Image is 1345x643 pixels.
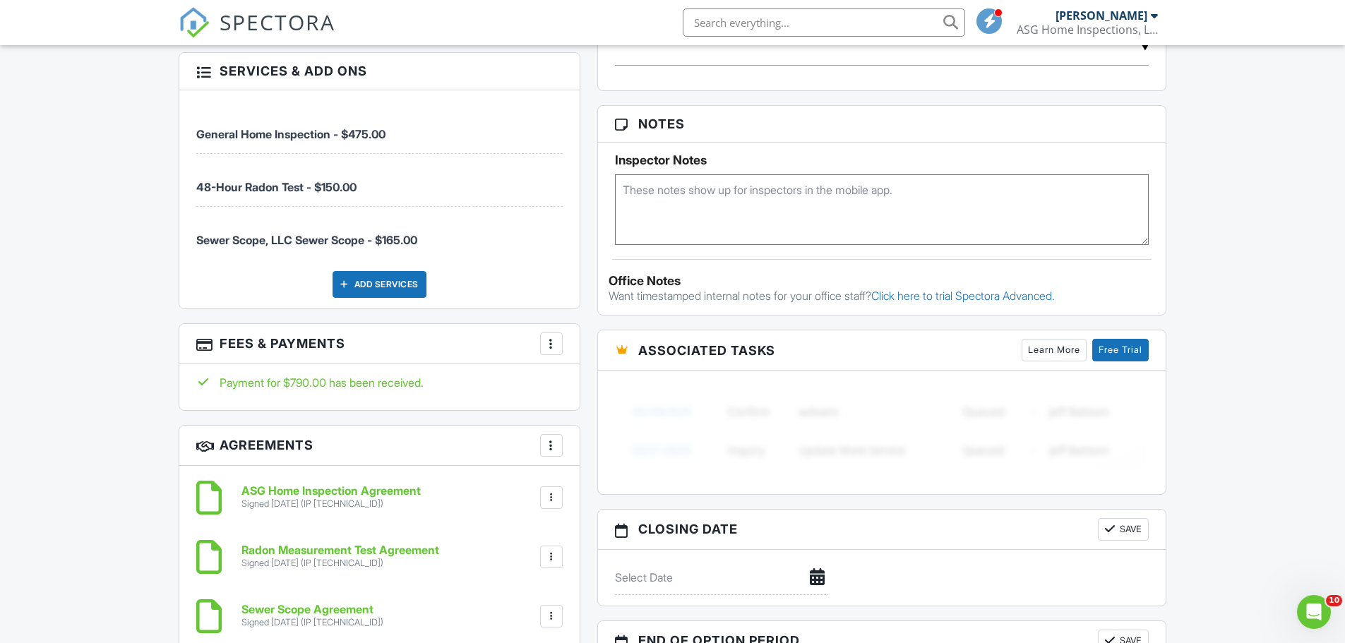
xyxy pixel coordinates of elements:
[598,106,1166,143] h3: Notes
[241,485,421,498] h6: ASG Home Inspection Agreement
[609,274,1156,288] div: Office Notes
[179,19,335,49] a: SPECTORA
[179,53,580,90] h3: Services & Add ons
[179,426,580,466] h3: Agreements
[615,381,1149,480] img: blurred-tasks-251b60f19c3f713f9215ee2a18cbf2105fc2d72fcd585247cf5e9ec0c957c1dd.png
[1297,595,1331,629] iframe: Intercom live chat
[241,558,439,569] div: Signed [DATE] (IP [TECHNICAL_ID])
[1326,595,1342,606] span: 10
[179,7,210,38] img: The Best Home Inspection Software - Spectora
[179,324,580,364] h3: Fees & Payments
[683,8,965,37] input: Search everything...
[241,603,383,628] a: Sewer Scope Agreement Signed [DATE] (IP [TECHNICAL_ID])
[241,544,439,569] a: Radon Measurement Test Agreement Signed [DATE] (IP [TECHNICAL_ID])
[241,485,421,510] a: ASG Home Inspection Agreement Signed [DATE] (IP [TECHNICAL_ID])
[615,560,827,595] input: Select Date
[1017,23,1158,37] div: ASG Home Inspections, LLC
[1022,339,1087,361] a: Learn More
[196,207,563,259] li: Service: Sewer Scope, LLC Sewer Scope
[196,127,385,141] span: General Home Inspection - $475.00
[1092,339,1149,361] a: Free Trial
[333,271,426,298] div: Add Services
[871,289,1055,303] a: Click here to trial Spectora Advanced.
[196,233,417,247] span: Sewer Scope, LLC Sewer Scope - $165.00
[638,519,738,539] span: Closing date
[241,617,383,628] div: Signed [DATE] (IP [TECHNICAL_ID])
[196,101,563,154] li: Service: General Home Inspection
[220,7,335,37] span: SPECTORA
[196,154,563,207] li: Service: 48-Hour Radon Test
[241,544,439,557] h6: Radon Measurement Test Agreement
[241,603,383,616] h6: Sewer Scope Agreement
[1098,518,1149,541] button: Save
[638,341,775,360] span: Associated Tasks
[615,153,1149,167] h5: Inspector Notes
[241,498,421,510] div: Signed [DATE] (IP [TECHNICAL_ID])
[1056,8,1147,23] div: [PERSON_NAME]
[196,180,357,194] span: 48-Hour Radon Test - $150.00
[609,288,1156,304] p: Want timestamped internal notes for your office staff?
[196,375,563,390] div: Payment for $790.00 has been received.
